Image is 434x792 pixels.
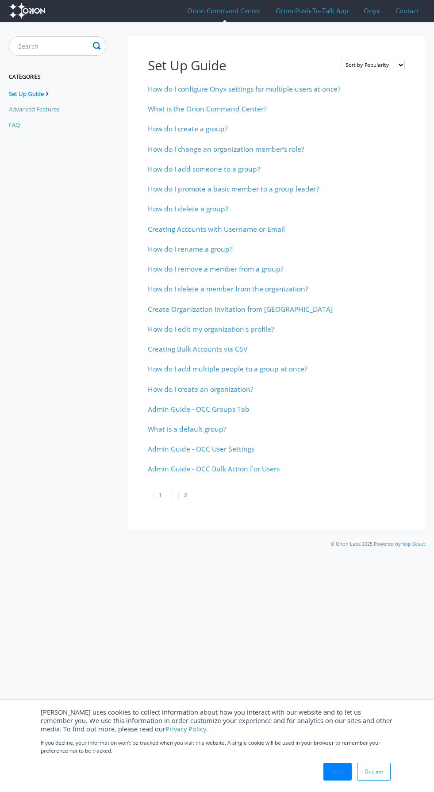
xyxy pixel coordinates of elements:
span: © Orion Labs 2025. [330,540,374,547]
span: Onyx [364,6,380,15]
span: Got It [331,768,344,775]
a: FAQ [9,118,27,132]
a: 2 [173,491,198,499]
a: How do I add someone to a group? [148,164,260,174]
span: Advanced Features [9,105,59,113]
span: Contact [396,6,419,15]
a: How do I edit my organization's profile? [148,324,274,334]
a: How do I delete a member from the organization? [148,284,308,294]
input: Search [9,36,106,56]
a: How do I delete a group? [148,204,228,214]
a: Admin Guide - OCC Bulk Action For Users [148,464,280,474]
a: Decline [357,763,391,781]
span: [PERSON_NAME] uses cookies to collect information about how you interact with our website and to ... [41,708,392,733]
span: Set Up Guide [9,90,44,98]
a: What is the Orion Command Center? [148,104,267,114]
span: If you decline, your information won’t be tracked when you visit this website. A single cookie wi... [41,739,380,754]
a: How do I configure Onyx settings for multiple users at once? [148,84,341,94]
span: Decline [365,768,383,775]
a: Admin Guide - OCC Groups Tab [148,404,250,414]
span: Orion Command Center [187,6,260,15]
span: Orion Push-To-Talk App [276,6,348,15]
a: How do I remove a member from a group? [148,264,284,274]
span: Powered by [374,540,400,547]
img: Orion Labs - Support [9,3,45,19]
a: Privacy Policy [165,724,206,733]
a: Create Organization Invitation from [GEOGRAPHIC_DATA] [148,304,333,314]
a: Creating Bulk Accounts via CSV [148,344,247,354]
span: FAQ [9,121,20,129]
a: How do I create an organization? [148,384,253,394]
span: Categories [9,73,41,80]
span: . [206,724,208,733]
a: Creating Accounts with Username or Email [148,224,285,234]
a: Advanced Features [9,102,66,116]
a: What is a default group? [148,424,227,434]
a: How do I change an organization member's role? [148,144,304,154]
span: 2 [178,491,192,499]
a: 1 [148,491,173,499]
span: Set Up Guide [148,56,226,74]
select: Page reloads on selection [341,60,405,70]
span: 1 [153,491,167,499]
a: Got It [323,763,352,781]
a: Help Scout [400,540,425,547]
a: Set Up Guide [9,87,58,101]
a: How do I add multiple people to a group at once? [148,364,307,374]
a: How do I promote a basic member to a group leader? [148,184,319,194]
a: How do I create a group? [148,124,228,134]
a: How do I rename a group? [148,244,233,254]
a: Admin Guide - OCC User Settings [148,444,254,454]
